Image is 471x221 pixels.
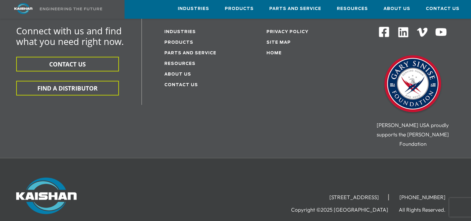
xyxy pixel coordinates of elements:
a: Industries [178,0,209,17]
img: Youtube [435,26,447,38]
a: Home [266,51,282,55]
img: Facebook [378,26,390,38]
a: Products [164,41,193,45]
a: Industries [164,30,196,34]
a: Parts and service [164,51,216,55]
a: Site Map [266,41,291,45]
li: [PHONE_NUMBER] [390,194,455,200]
img: Gary Sinise Foundation [382,53,444,116]
a: About Us [384,0,410,17]
button: FIND A DISTRIBUTOR [16,81,119,96]
li: Copyright ©2025 [GEOGRAPHIC_DATA] [291,207,398,213]
img: Kaishan [16,178,77,214]
span: Products [225,5,254,12]
span: [PERSON_NAME] USA proudly supports the [PERSON_NAME] Foundation [377,122,449,147]
span: Connect with us and find what you need right now. [16,25,124,47]
a: Products [225,0,254,17]
span: Parts and Service [269,5,321,12]
span: Resources [337,5,368,12]
a: Contact Us [164,83,198,87]
span: About Us [384,5,410,12]
a: Parts and Service [269,0,321,17]
li: All Rights Reserved. [399,207,455,213]
span: Contact Us [426,5,459,12]
img: Linkedin [397,26,409,38]
a: Contact Us [426,0,459,17]
a: Resources [337,0,368,17]
li: [STREET_ADDRESS] [320,194,389,200]
img: Engineering the future [40,7,102,10]
img: Vimeo [417,28,427,37]
a: Resources [164,62,195,66]
a: About Us [164,72,191,76]
button: CONTACT US [16,57,119,71]
a: Privacy Policy [266,30,309,34]
span: Industries [178,5,209,12]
